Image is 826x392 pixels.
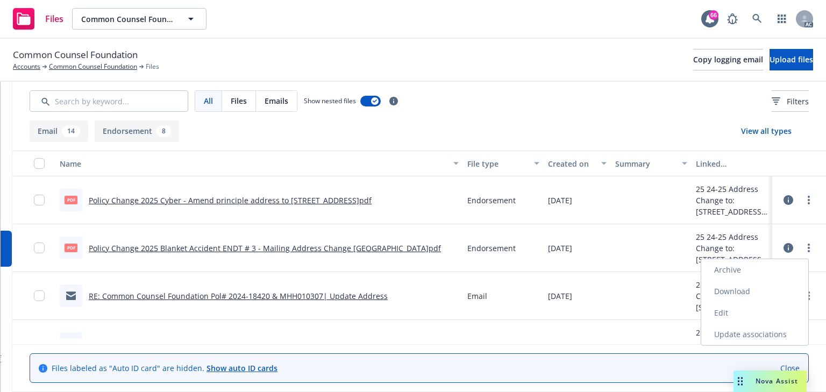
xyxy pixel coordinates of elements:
a: Archive [701,259,808,281]
a: Policy Change 2025 Blanket Accident ENDT # 3 - Mailing Address Change [GEOGRAPHIC_DATA]pdf [89,243,441,253]
button: Summary [611,151,692,176]
div: 66 [709,10,718,20]
div: Created on [548,158,595,169]
span: [DATE] [548,338,572,350]
span: [DATE] [548,195,572,206]
span: Files [146,62,159,72]
input: Search by keyword... [30,90,188,112]
a: Download [701,281,808,302]
a: Common Counsel Foundation [49,62,137,72]
div: Drag to move [734,370,747,392]
div: 25 24-25 Address Change to:[STREET_ADDRESS] [696,183,768,217]
span: Emails [265,95,288,106]
a: more [802,241,815,254]
span: Common Counsel Foundation [13,48,138,62]
span: Filters [772,96,809,107]
div: Summary [615,158,675,169]
div: 25 24-25 Address Change to:[STREET_ADDRESS] [696,231,768,265]
span: Files labeled as "Auto ID card" are hidden. [52,362,277,374]
span: Copy logging email [693,54,763,65]
button: Endorsement [95,120,179,142]
a: Report a Bug [722,8,743,30]
div: Linked associations [696,158,768,169]
a: more [802,337,815,350]
span: All [204,95,213,106]
a: Policy Change 2025 Cyber - Amend principle address to [STREET_ADDRESS]pdf [89,195,372,205]
input: Toggle Row Selected [34,243,45,253]
span: Email [467,290,487,302]
input: Toggle Row Selected [34,290,45,301]
button: Email [30,120,88,142]
span: Nova Assist [756,376,798,386]
span: Show nested files [304,96,356,105]
div: File type [467,158,528,169]
span: Files [45,15,63,23]
span: pdf [65,244,77,252]
span: Common Counsel Foundation [81,13,174,25]
button: Copy logging email [693,49,763,70]
a: Update associations [701,324,808,345]
button: Upload files [770,49,813,70]
a: Switch app [771,8,793,30]
span: Endorsement [467,243,516,254]
span: Endorsement [467,195,516,206]
button: Common Counsel Foundation [72,8,206,30]
a: more [802,289,815,302]
div: 14 [62,125,80,137]
a: Show auto ID cards [206,363,277,373]
input: Select all [34,158,45,169]
div: 25 24-25 Address Change to:[STREET_ADDRESS] [696,279,768,313]
button: File type [463,151,544,176]
a: Close [780,362,800,374]
a: RE: Common Counsel Foundation Pol# 2024-18420 & MHH010307| Update Address [89,291,388,301]
div: 8 [156,125,171,137]
span: Files [231,95,247,106]
button: Nova Assist [734,370,807,392]
button: View all types [724,120,809,142]
input: Toggle Row Selected [34,195,45,205]
a: Search [746,8,768,30]
span: [DATE] [548,243,572,254]
span: [DATE] [548,290,572,302]
div: 25 24-25 Address Change to:[STREET_ADDRESS] [696,327,768,361]
a: Edit [701,302,808,324]
a: Accounts [13,62,40,72]
button: Name [55,151,463,176]
button: Linked associations [692,151,772,176]
span: Endorsement [467,338,516,350]
button: Created on [544,151,611,176]
span: Upload files [770,54,813,65]
span: Filters [787,96,809,107]
a: more [802,194,815,206]
div: Name [60,158,447,169]
a: Files [9,4,68,34]
span: pdf [65,196,77,204]
button: Filters [772,90,809,112]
